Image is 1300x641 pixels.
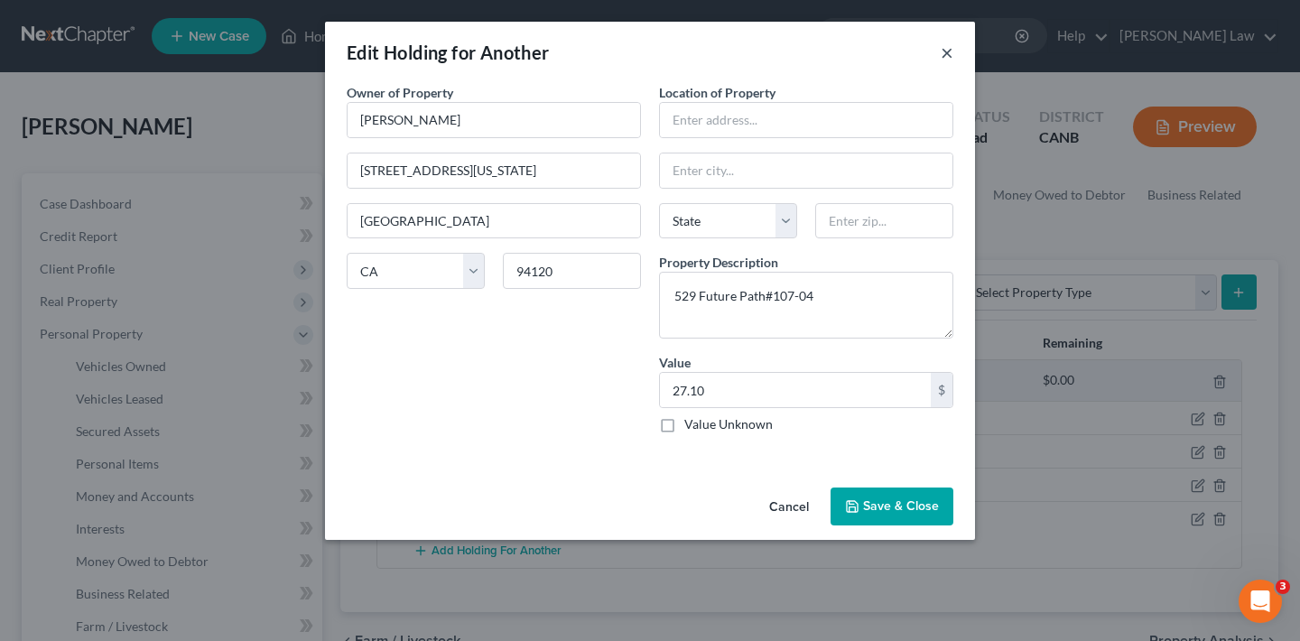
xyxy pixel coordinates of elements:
[755,489,823,525] button: Cancel
[660,153,952,188] input: Enter city...
[660,373,931,407] input: 0.00
[659,353,691,372] label: Value
[1239,580,1282,623] iframe: Intercom live chat
[684,415,773,433] label: Value Unknown
[1276,580,1290,594] span: 3
[931,373,952,407] div: $
[941,42,953,63] button: ×
[347,85,453,100] span: Owner of Property
[659,83,775,102] label: Location of Property
[347,40,550,65] div: Edit Holding for Another
[659,255,778,270] span: Property Description
[503,253,641,289] input: Enter zip...
[660,103,952,137] input: Enter address...
[348,153,640,188] input: Enter address...
[348,103,640,137] input: Enter name...
[815,203,953,239] input: Enter zip...
[348,204,640,238] input: Enter city...
[831,488,953,525] button: Save & Close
